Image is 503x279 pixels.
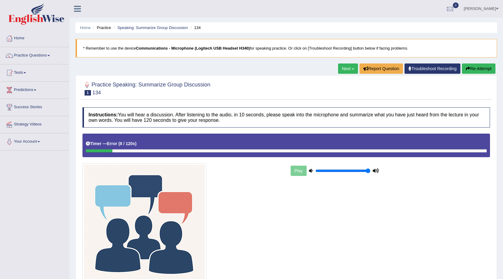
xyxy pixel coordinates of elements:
a: Speaking: Summarize Group Discussion [117,25,188,30]
h4: You will hear a discussion. After listening to the audio, in 10 seconds, please speak into the mi... [82,107,490,128]
a: Tests [0,64,69,79]
b: Error [107,141,117,146]
b: Instructions: [89,112,118,117]
h2: Practice Speaking: Summarize Group Discussion [82,80,210,96]
li: Practice [92,25,111,31]
a: Home [0,30,69,45]
b: 8 / 120s [120,141,135,146]
a: Practice Questions [0,47,69,62]
a: Troubleshoot Recording [405,63,460,74]
a: Strategy Videos [0,116,69,131]
a: Your Account [0,133,69,148]
span: 0 [453,2,459,8]
a: Success Stories [0,99,69,114]
b: Communications - Microphone (Logitech USB Headset H340) [136,46,250,50]
b: ( [118,141,120,146]
button: Report Question [360,63,403,74]
h5: Timer — [86,141,137,146]
li: 134 [189,25,201,31]
small: 134 [92,90,101,96]
a: Home [80,25,91,30]
a: Predictions [0,82,69,97]
blockquote: * Remember to use the device for speaking practice. Or click on [Troubleshoot Recording] button b... [76,39,497,57]
span: 1 [85,90,91,96]
b: ) [135,141,137,146]
a: Next » [338,63,358,74]
button: Re-Attempt [462,63,495,74]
